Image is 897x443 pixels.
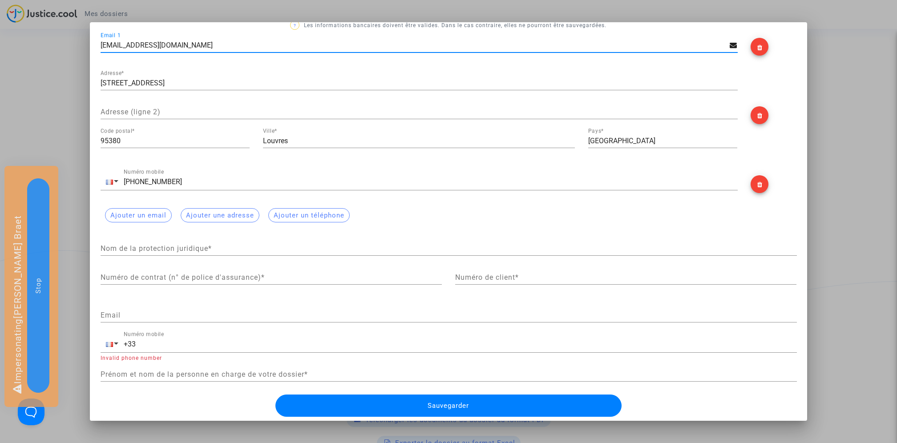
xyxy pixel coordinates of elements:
[105,208,172,222] button: Ajouter un email
[181,208,259,222] button: Ajouter une adresse
[101,355,162,361] span: Invalid phone number
[275,395,622,417] button: Sauvegarder
[101,20,797,31] p: Les informations bancaires doivent être valides. Dans le cas contraire, elles ne pourront être sa...
[428,402,469,410] span: Sauvegarder
[4,166,58,407] div: Impersonating
[294,23,296,28] span: ?
[34,278,42,293] span: Stop
[18,399,44,425] iframe: Help Scout Beacon - Open
[268,208,350,222] button: Ajouter un téléphone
